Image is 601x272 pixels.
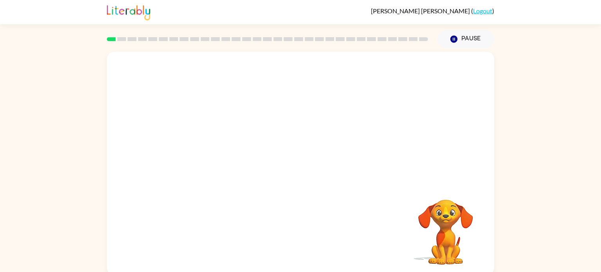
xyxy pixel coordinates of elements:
[473,7,492,14] a: Logout
[107,3,150,20] img: Literably
[371,7,471,14] span: [PERSON_NAME] [PERSON_NAME]
[407,187,485,266] video: Your browser must support playing .mp4 files to use Literably. Please try using another browser.
[437,30,494,48] button: Pause
[371,7,494,14] div: ( )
